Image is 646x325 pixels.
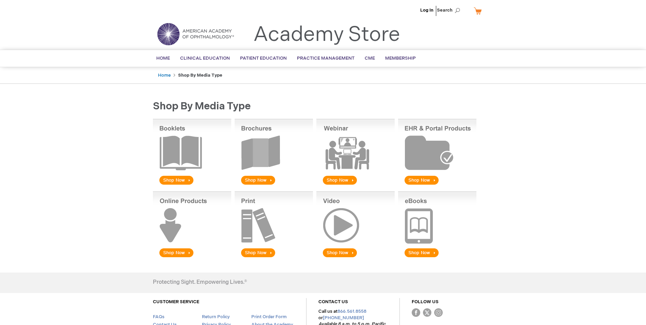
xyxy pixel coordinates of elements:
a: CONTACT US [318,299,348,305]
a: Log In [420,7,434,13]
span: CME [365,56,375,61]
a: EHR & Portal Products [398,182,476,187]
a: Academy Store [253,22,400,47]
a: Home [158,73,171,78]
a: Print [235,254,313,260]
strong: Shop by Media Type [178,73,222,78]
img: Online [153,191,231,259]
img: Brochures [235,119,313,186]
img: Webinar [316,119,395,186]
a: Booklets [153,182,231,187]
a: Return Policy [202,314,230,320]
a: FOLLOW US [412,299,439,305]
a: Video [316,254,395,260]
h4: Protecting Sight. Empowering Lives.® [153,279,247,285]
img: Twitter [423,308,431,317]
a: 866.561.8558 [337,309,366,314]
span: Practice Management [297,56,354,61]
a: Online Products [153,254,231,260]
span: Membership [385,56,416,61]
a: FAQs [153,314,164,320]
img: Video [316,191,395,259]
a: CUSTOMER SERVICE [153,299,199,305]
span: Patient Education [240,56,287,61]
a: Print Order Form [251,314,287,320]
span: Home [156,56,170,61]
a: Webinar [316,182,395,187]
img: eBook [398,191,476,259]
img: Booklets [153,119,231,186]
a: Brochures [235,182,313,187]
img: Print [235,191,313,259]
img: instagram [434,308,443,317]
span: Shop by Media Type [153,100,251,112]
img: Facebook [412,308,420,317]
span: Clinical Education [180,56,230,61]
a: eBook [398,254,476,260]
img: EHR & Portal Products [398,119,476,186]
a: [PHONE_NUMBER] [323,315,364,321]
span: Search [437,3,463,17]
